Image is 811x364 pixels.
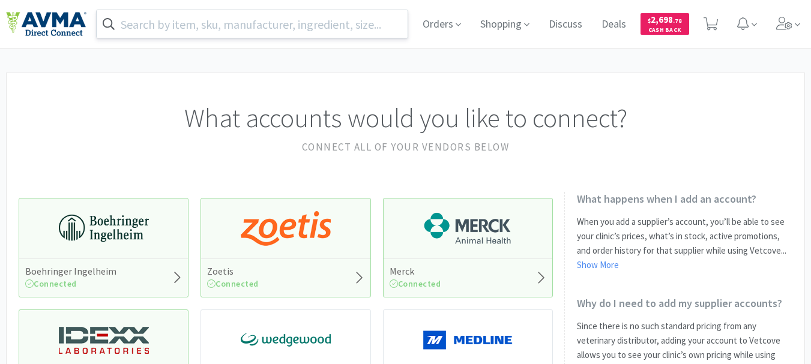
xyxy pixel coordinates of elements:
[6,11,86,37] img: e4e33dab9f054f5782a47901c742baa9_102.png
[25,278,77,289] span: Connected
[59,322,149,358] img: 13250b0087d44d67bb1668360c5632f9_13.png
[544,19,587,30] a: Discuss
[423,210,513,246] img: 6d7abf38e3b8462597f4a2f88dede81e_176.png
[59,210,149,246] img: 730db3968b864e76bcafd0174db25112_22.png
[25,265,116,278] h5: Boehringer Ingelheim
[19,97,792,139] h1: What accounts would you like to connect?
[641,8,689,40] a: $2,698.78Cash Back
[577,192,792,206] h2: What happens when I add an account?
[648,27,682,35] span: Cash Back
[597,19,631,30] a: Deals
[97,10,408,38] input: Search by item, sku, manufacturer, ingredient, size...
[423,322,513,358] img: a646391c64b94eb2892348a965bf03f3_134.png
[19,139,792,155] h2: Connect all of your vendors below
[390,278,441,289] span: Connected
[577,296,792,310] h2: Why do I need to add my supplier accounts?
[673,17,682,25] span: . 78
[390,265,441,278] h5: Merck
[241,322,331,358] img: e40baf8987b14801afb1611fffac9ca4_8.png
[207,265,259,278] h5: Zoetis
[577,259,619,270] a: Show More
[207,278,259,289] span: Connected
[648,14,682,25] span: 2,698
[648,17,651,25] span: $
[241,210,331,246] img: a673e5ab4e5e497494167fe422e9a3ab.png
[577,215,792,272] p: When you add a supplier’s account, you’ll be able to see your clinic’s prices, what’s in stock, a...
